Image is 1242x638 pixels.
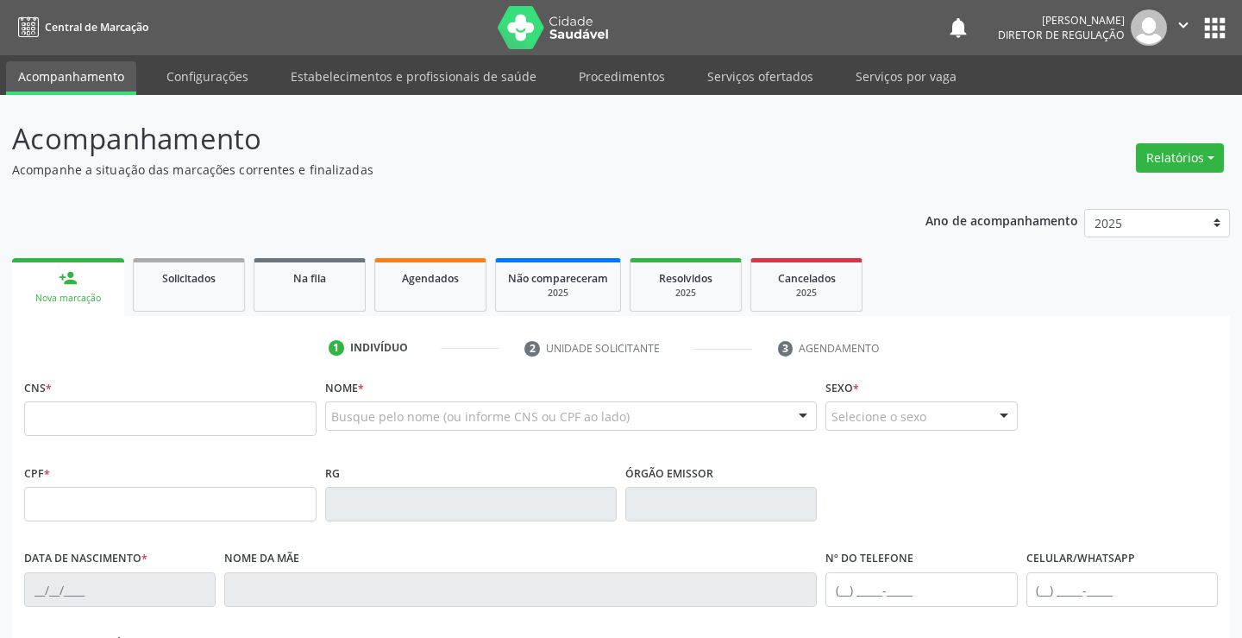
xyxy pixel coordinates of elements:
[643,287,729,300] div: 2025
[224,546,299,572] label: Nome da mãe
[1167,9,1200,46] button: 
[12,161,864,179] p: Acompanhe a situação das marcações correntes e finalizadas
[24,292,112,305] div: Nova marcação
[402,271,459,286] span: Agendados
[325,460,340,487] label: RG
[825,572,1017,607] input: (__) _____-_____
[1131,9,1167,46] img: img
[763,287,850,300] div: 2025
[24,375,52,401] label: CNS
[162,271,216,286] span: Solicitados
[825,375,859,401] label: Sexo
[695,61,825,92] a: Serviços ofertados
[59,268,78,287] div: person_add
[12,13,148,41] a: Central de Marcação
[659,271,712,286] span: Resolvidos
[350,340,408,356] div: Indivíduo
[331,407,630,426] span: Busque pelo nome (ou informe CNS ou CPF ao lado)
[279,61,549,92] a: Estabelecimentos e profissionais de saúde
[925,209,1078,231] p: Ano de acompanhamento
[293,271,326,286] span: Na fila
[998,28,1125,42] span: Diretor de regulação
[45,20,148,35] span: Central de Marcação
[329,340,344,356] div: 1
[508,287,608,300] div: 2025
[625,460,713,487] label: Órgão emissor
[1136,143,1224,173] button: Relatórios
[778,271,836,286] span: Cancelados
[325,375,364,401] label: Nome
[831,407,926,426] span: Selecione o sexo
[567,61,677,92] a: Procedimentos
[1026,546,1135,572] label: Celular/WhatsApp
[6,61,136,95] a: Acompanhamento
[24,572,216,607] input: __/__/____
[12,117,864,161] p: Acompanhamento
[154,61,260,92] a: Configurações
[946,16,970,40] button: notifications
[24,460,50,487] label: CPF
[1200,13,1230,43] button: apps
[24,546,147,572] label: Data de nascimento
[508,271,608,286] span: Não compareceram
[844,61,969,92] a: Serviços por vaga
[1026,572,1218,607] input: (__) _____-_____
[998,13,1125,28] div: [PERSON_NAME]
[1174,16,1193,35] i: 
[825,546,913,572] label: Nº do Telefone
